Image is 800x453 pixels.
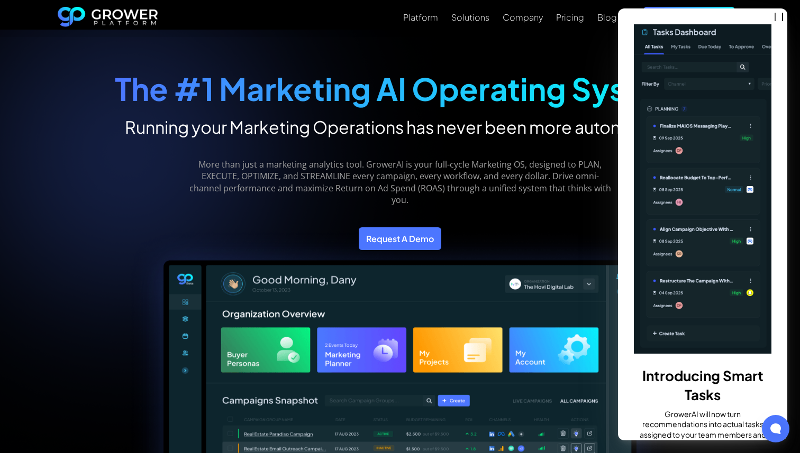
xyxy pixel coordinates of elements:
[188,159,613,206] p: More than just a marketing analytics tool. GrowerAI is your full-cycle Marketing OS, designed to ...
[403,11,438,24] a: Platform
[451,12,489,22] div: Solutions
[597,11,617,24] a: Blog
[597,12,617,22] div: Blog
[115,69,686,108] strong: The #1 Marketing AI Operating System
[643,7,735,30] a: Request a demo
[775,13,783,21] button: close
[451,11,489,24] a: Solutions
[58,7,158,30] a: home
[403,12,438,22] div: Platform
[115,116,686,137] h2: Running your Marketing Operations has never been more autonomous
[556,11,584,24] a: Pricing
[503,12,543,22] div: Company
[359,227,441,250] a: Request A Demo
[642,367,763,403] b: Introducing Smart Tasks
[634,24,771,354] img: _p793ks5ak-banner
[503,11,543,24] a: Company
[556,12,584,22] div: Pricing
